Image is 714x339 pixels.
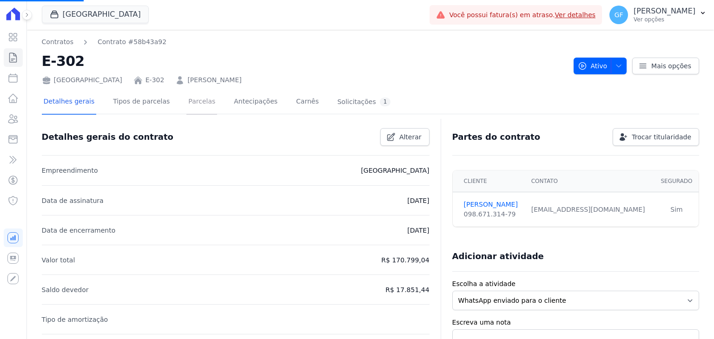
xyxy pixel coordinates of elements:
[186,90,217,115] a: Parcelas
[464,200,520,209] a: [PERSON_NAME]
[381,254,429,266] p: R$ 170.799,04
[399,132,422,142] span: Alterar
[634,16,695,23] p: Ver opções
[42,225,116,236] p: Data de encerramento
[385,284,429,295] p: R$ 17.851,44
[380,98,391,106] div: 1
[42,37,73,47] a: Contratos
[145,75,165,85] a: E-302
[615,12,623,18] span: GF
[574,58,627,74] button: Ativo
[42,131,173,143] h3: Detalhes gerais do contrato
[336,90,393,115] a: Solicitações1
[111,90,172,115] a: Tipos de parcelas
[232,90,279,115] a: Antecipações
[452,251,544,262] h3: Adicionar atividade
[464,209,520,219] div: 098.671.314-79
[407,195,429,206] p: [DATE]
[294,90,321,115] a: Carnês
[452,279,699,289] label: Escolha a atividade
[602,2,714,28] button: GF [PERSON_NAME] Ver opções
[361,165,429,176] p: [GEOGRAPHIC_DATA]
[634,7,695,16] p: [PERSON_NAME]
[654,192,699,227] td: Sim
[632,132,691,142] span: Trocar titularidade
[526,170,654,192] th: Contato
[407,225,429,236] p: [DATE]
[337,98,391,106] div: Solicitações
[42,195,104,206] p: Data de assinatura
[654,170,699,192] th: Segurado
[42,37,566,47] nav: Breadcrumb
[578,58,608,74] span: Ativo
[452,318,699,327] label: Escreva uma nota
[449,10,595,20] span: Você possui fatura(s) em atraso.
[42,284,89,295] p: Saldo devedor
[651,61,691,71] span: Mais opções
[531,205,649,215] div: [EMAIL_ADDRESS][DOMAIN_NAME]
[187,75,241,85] a: [PERSON_NAME]
[98,37,166,47] a: Contrato #58b43a92
[42,75,122,85] div: [GEOGRAPHIC_DATA]
[453,170,526,192] th: Cliente
[42,51,566,72] h2: E-302
[42,37,167,47] nav: Breadcrumb
[632,58,699,74] a: Mais opções
[42,254,75,266] p: Valor total
[613,128,699,146] a: Trocar titularidade
[452,131,541,143] h3: Partes do contrato
[380,128,430,146] a: Alterar
[555,11,596,19] a: Ver detalhes
[42,314,108,325] p: Tipo de amortização
[42,90,97,115] a: Detalhes gerais
[42,165,98,176] p: Empreendimento
[42,6,149,23] button: [GEOGRAPHIC_DATA]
